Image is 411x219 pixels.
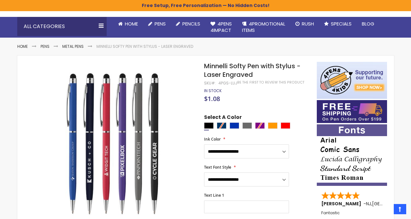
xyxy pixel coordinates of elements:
[204,94,220,103] span: $1.08
[237,17,290,38] a: 4PROMOTIONALITEMS
[290,17,319,31] a: Rush
[204,88,222,93] div: Availability
[230,122,239,129] div: Blue
[143,17,171,31] a: Pens
[204,80,216,86] strong: SKU
[204,62,301,79] span: Minnelli Softy Pen with Stylus - Laser Engraved
[17,44,28,49] a: Home
[366,201,371,207] span: NJ
[41,44,49,49] a: Pens
[155,20,166,27] span: Pens
[210,20,232,33] span: 4Pens 4impact
[171,17,205,31] a: Pencils
[62,44,84,49] a: Metal Pens
[319,17,357,31] a: Specials
[357,17,379,31] a: Blog
[204,136,221,142] span: Ink Color
[204,164,231,170] span: Text Font Style
[17,17,107,36] div: All Categories
[302,20,314,27] span: Rush
[321,201,363,207] span: [PERSON_NAME]
[317,124,387,186] img: font-personalization-examples
[317,62,387,99] img: 4pens 4 kids
[204,122,214,129] div: Black
[317,100,387,123] img: Free shipping on orders over $199
[125,20,138,27] span: Home
[204,193,224,198] span: Text Line 1
[113,17,143,31] a: Home
[394,204,406,214] a: Top
[237,80,304,85] a: Be the first to review this product
[331,20,352,27] span: Specials
[218,81,237,86] div: 4PGS-LUJ
[182,20,200,27] span: Pencils
[268,122,278,129] div: Orange
[204,114,242,122] span: Select A Color
[204,88,222,93] span: In stock
[96,44,193,49] li: Minnelli Softy Pen with Stylus - Laser Engraved
[242,20,285,33] span: 4PROMOTIONAL ITEMS
[362,20,374,27] span: Blog
[242,122,252,129] div: Grey
[205,17,237,38] a: 4Pens4impact
[281,122,290,129] div: Red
